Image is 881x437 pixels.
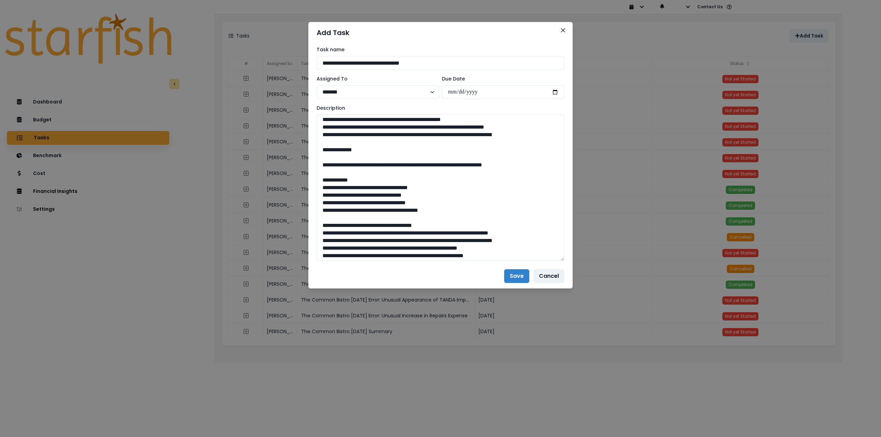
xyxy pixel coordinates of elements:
[317,105,560,112] label: Description
[442,75,560,83] label: Due Date
[558,25,569,36] button: Close
[317,75,435,83] label: Assigned To
[504,269,529,283] button: Save
[533,269,564,283] button: Cancel
[308,22,573,43] header: Add Task
[317,46,560,53] label: Task name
